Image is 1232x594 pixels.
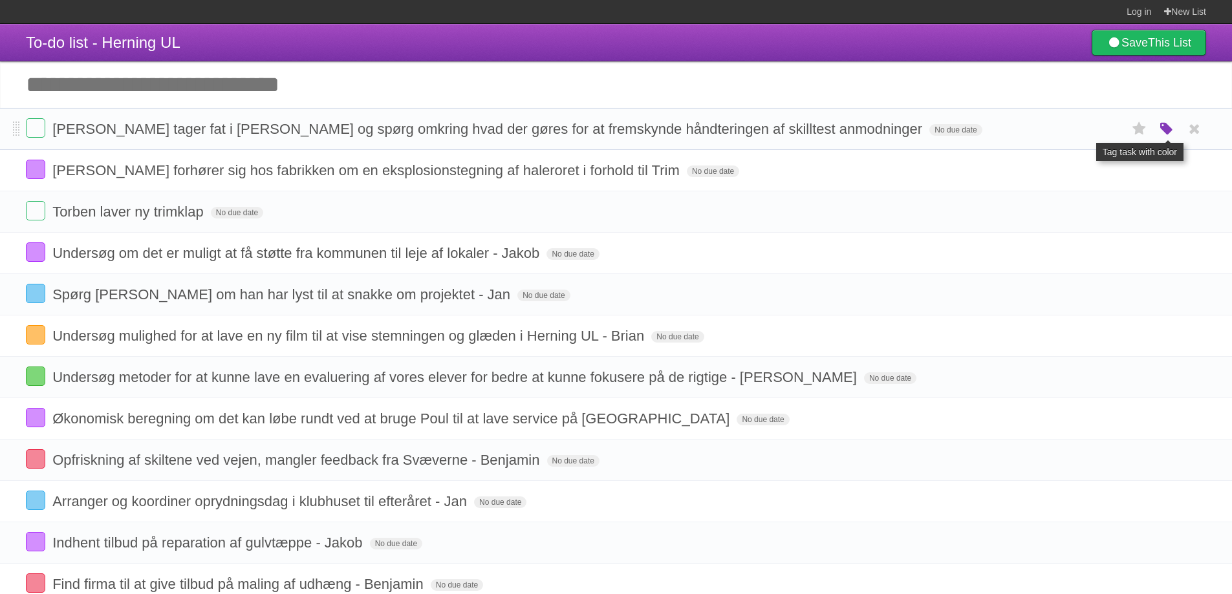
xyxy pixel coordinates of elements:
[52,328,647,344] span: Undersøg mulighed for at lave en ny film til at vise stemningen og glæden i Herning UL - Brian
[1127,118,1152,140] label: Star task
[26,491,45,510] label: Done
[52,410,733,427] span: Økonomisk beregning om det kan løbe rundt ved at bruge Poul til at lave service på [GEOGRAPHIC_DATA]
[26,160,45,179] label: Done
[864,372,916,384] span: No due date
[431,579,483,591] span: No due date
[52,162,683,178] span: [PERSON_NAME] forhører sig hos fabrikken om en eksplosionstegning af haleroret i forhold til Trim
[26,449,45,469] label: Done
[52,493,470,509] span: Arranger og koordiner oprydningsdag i klubhuset til efteråret - Jan
[26,366,45,386] label: Done
[26,34,180,51] span: To-do list - Herning UL
[26,325,45,345] label: Done
[26,242,45,262] label: Done
[26,408,45,427] label: Done
[547,455,600,467] span: No due date
[26,532,45,551] label: Done
[517,290,570,301] span: No due date
[737,414,789,425] span: No due date
[26,573,45,593] label: Done
[370,538,422,549] span: No due date
[211,207,263,218] span: No due date
[651,331,704,343] span: No due date
[26,118,45,138] label: Done
[26,284,45,303] label: Done
[546,248,599,260] span: No due date
[1092,30,1206,56] a: SaveThis List
[52,535,365,551] span: Indhent tilbud på reparation af gulvtæppe - Jakob
[52,121,925,137] span: [PERSON_NAME] tager fat i [PERSON_NAME] og spørg omkring hvad der gøres for at fremskynde håndter...
[52,204,207,220] span: Torben laver ny trimklap
[52,286,513,302] span: Spørg [PERSON_NAME] om han har lyst til at snakke om projektet - Jan
[474,496,526,508] span: No due date
[52,452,543,468] span: Opfriskning af skiltene ved vejen, mangler feedback fra Svæverne - Benjamin
[52,576,427,592] span: Find firma til at give tilbud på maling af udhæng - Benjamin
[1148,36,1191,49] b: This List
[26,201,45,220] label: Done
[929,124,982,136] span: No due date
[52,245,543,261] span: Undersøg om det er muligt at få støtte fra kommunen til leje af lokaler - Jakob
[52,369,860,385] span: Undersøg metoder for at kunne lave en evaluering af vores elever for bedre at kunne fokusere på d...
[687,165,739,177] span: No due date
